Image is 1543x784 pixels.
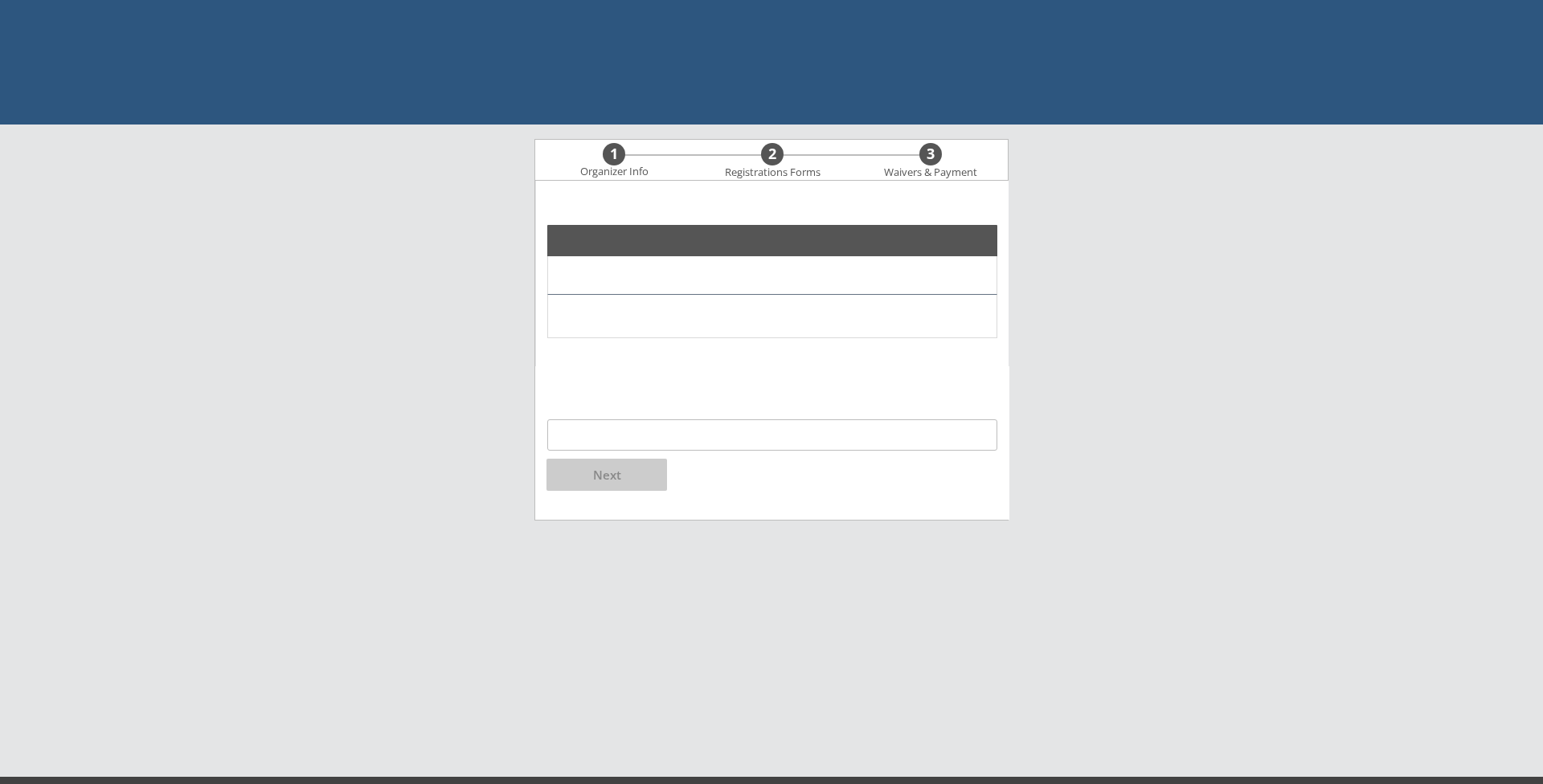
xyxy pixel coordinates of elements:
div: 2 [761,145,784,163]
div: 3 [919,145,942,163]
div: Registrations Forms [717,166,828,179]
div: 1 [603,145,625,163]
div: Organizer Info [570,165,658,178]
div: Waivers & Payment [875,166,986,179]
button: Next [546,459,667,491]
